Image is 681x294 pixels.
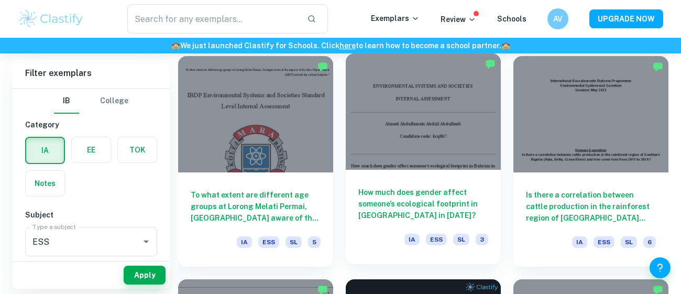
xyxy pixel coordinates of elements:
[346,56,501,267] a: How much does gender affect someone’s ecological footprint in [GEOGRAPHIC_DATA] in [DATE]?IAESSSL3
[621,236,637,248] span: SL
[317,61,328,72] img: Marked
[191,189,321,224] h6: To what extent are different age groups at Lorong Melati Permai, [GEOGRAPHIC_DATA] aware of the i...
[54,89,128,114] div: Filter type choice
[589,9,663,28] button: UPGRADE NOW
[54,89,79,114] button: IB
[13,59,170,88] h6: Filter exemplars
[127,4,299,34] input: Search for any exemplars...
[358,187,488,221] h6: How much does gender affect someone’s ecological footprint in [GEOGRAPHIC_DATA] in [DATE]?
[171,41,180,50] span: 🏫
[572,236,587,248] span: IA
[476,234,488,245] span: 3
[371,13,420,24] p: Exemplars
[2,40,679,51] h6: We just launched Clastify for Schools. Click to learn how to become a school partner.
[25,209,157,221] h6: Subject
[526,189,656,224] h6: Is there a correlation between cattle production in the rainforest region of [GEOGRAPHIC_DATA] ([...
[26,171,64,196] button: Notes
[18,8,84,29] img: Clastify logo
[100,89,128,114] button: College
[124,266,166,285] button: Apply
[653,61,663,72] img: Marked
[453,234,469,245] span: SL
[547,8,568,29] button: AV
[285,236,302,248] span: SL
[72,137,111,162] button: EE
[650,257,671,278] button: Help and Feedback
[426,234,447,245] span: ESS
[404,234,420,245] span: IA
[485,59,496,69] img: Marked
[501,41,510,50] span: 🏫
[237,236,252,248] span: IA
[32,222,76,231] label: Type a subject
[25,119,157,130] h6: Category
[513,56,668,267] a: Is there a correlation between cattle production in the rainforest region of [GEOGRAPHIC_DATA] ([...
[552,13,564,25] h6: AV
[118,137,157,162] button: TOK
[441,14,476,25] p: Review
[594,236,614,248] span: ESS
[26,138,64,163] button: IA
[339,41,356,50] a: here
[258,236,279,248] span: ESS
[178,56,333,267] a: To what extent are different age groups at Lorong Melati Permai, [GEOGRAPHIC_DATA] aware of the i...
[308,236,321,248] span: 5
[497,15,526,23] a: Schools
[139,234,153,249] button: Open
[643,236,656,248] span: 6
